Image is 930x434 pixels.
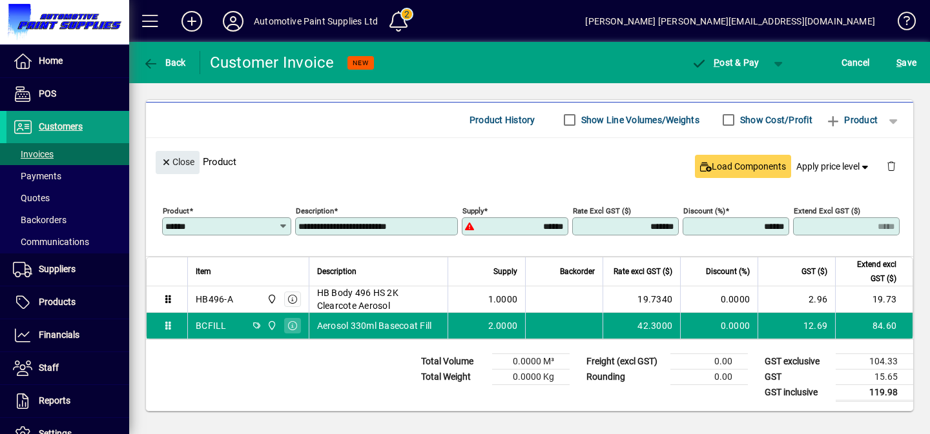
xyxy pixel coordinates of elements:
button: Back [139,51,189,74]
a: Backorders [6,209,129,231]
div: HB496-A [196,293,233,306]
button: Post & Pay [685,51,766,74]
span: Item [196,264,211,279]
mat-label: Description [296,206,334,215]
span: Suppliers [39,264,76,274]
td: 19.73 [835,286,913,313]
span: 2.0000 [488,319,518,332]
span: HB Body 496 HS 2K Clearcote Aerosol [317,286,440,312]
td: GST [758,369,836,384]
div: Automotive Paint Supplies Ltd [254,11,378,32]
span: P [714,57,719,68]
span: Payments [13,171,61,181]
a: Quotes [6,187,129,209]
td: 119.98 [836,384,913,400]
td: Rounding [580,369,670,384]
td: 104.33 [836,353,913,369]
button: Cancel [838,51,873,74]
a: Home [6,45,129,77]
span: Home [39,55,63,66]
td: 0.0000 [680,313,758,339]
div: BCFILL [196,319,227,332]
a: Staff [6,352,129,384]
span: Extend excl GST ($) [843,257,896,286]
button: Product [819,108,884,132]
span: Back [143,57,186,68]
span: Product History [470,110,535,130]
a: Reports [6,385,129,417]
span: Apply price level [796,160,871,173]
a: Products [6,286,129,319]
label: Show Cost/Profit [738,113,812,126]
span: Communications [13,237,89,247]
button: Save [893,51,920,74]
span: Cancel [842,52,870,73]
button: Product History [464,108,541,132]
mat-label: Extend excl GST ($) [794,206,860,215]
label: Show Line Volumes/Weights [579,113,699,126]
span: Financials [39,330,79,340]
span: Load Components [700,160,786,173]
span: ost & Pay [692,57,759,68]
mat-label: Rate excl GST ($) [573,206,631,215]
span: Staff [39,362,59,373]
span: Customers [39,121,83,132]
button: Add [171,10,212,33]
div: Product [146,138,913,185]
td: 0.0000 [680,286,758,313]
span: Quotes [13,193,50,203]
button: Load Components [695,155,791,178]
span: Automotive Paint Supplies Ltd [263,292,278,306]
span: Reports [39,395,70,406]
span: Products [39,297,76,307]
span: NEW [353,59,369,67]
a: Financials [6,319,129,351]
td: 2.96 [758,286,835,313]
mat-label: Supply [462,206,484,215]
span: Rate excl GST ($) [614,264,672,279]
app-page-header-button: Back [129,51,200,74]
td: 0.0000 M³ [492,353,570,369]
span: Product [825,110,878,130]
span: S [896,57,902,68]
td: GST exclusive [758,353,836,369]
span: Invoices [13,149,54,159]
button: Delete [876,151,907,182]
div: 19.7340 [611,293,672,306]
div: Customer Invoice [210,52,335,73]
td: GST inclusive [758,384,836,400]
span: GST ($) [801,264,827,279]
app-page-header-button: Close [152,156,203,168]
span: Automotive Paint Supplies Ltd [263,319,278,333]
div: 42.3000 [611,319,672,332]
span: Discount (%) [706,264,750,279]
span: POS [39,88,56,99]
td: Total Volume [415,353,492,369]
td: 0.0000 Kg [492,369,570,384]
span: Backorder [560,264,595,279]
td: 0.00 [670,369,748,384]
span: Close [161,152,194,173]
a: Suppliers [6,253,129,286]
td: 12.69 [758,313,835,339]
td: Total Weight [415,369,492,384]
span: Aerosol 330ml Basecoat Fill [317,319,432,332]
td: 0.00 [670,353,748,369]
button: Profile [212,10,254,33]
span: Description [317,264,356,279]
a: Invoices [6,143,129,165]
span: ave [896,52,916,73]
span: 1.0000 [488,293,518,306]
a: Payments [6,165,129,187]
span: Supply [493,264,517,279]
td: 84.60 [835,313,913,339]
mat-label: Product [163,206,189,215]
button: Close [156,151,200,174]
div: [PERSON_NAME] [PERSON_NAME][EMAIL_ADDRESS][DOMAIN_NAME] [585,11,875,32]
mat-label: Discount (%) [683,206,725,215]
a: POS [6,78,129,110]
a: Communications [6,231,129,253]
button: Apply price level [791,155,876,178]
span: Backorders [13,215,67,225]
a: Knowledge Base [888,3,914,44]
